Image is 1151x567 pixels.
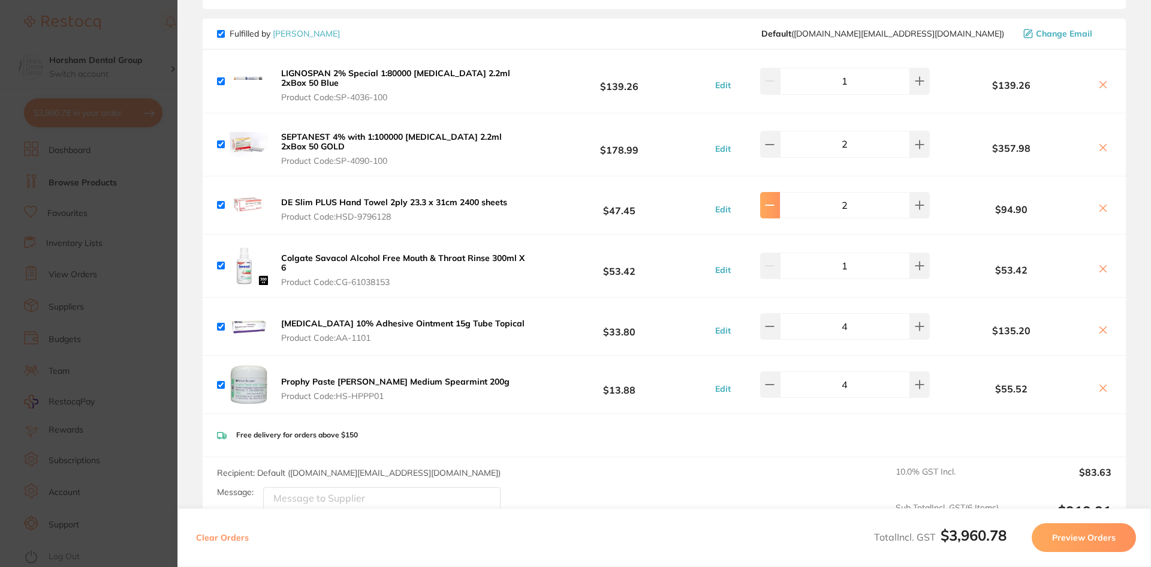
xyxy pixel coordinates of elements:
button: Edit [712,325,734,336]
button: Edit [712,383,734,394]
b: $357.98 [933,143,1090,154]
img: a2NpczBkdQ [230,125,268,164]
b: $139.26 [530,70,709,92]
b: $135.20 [933,325,1090,336]
p: Fulfilled by [230,29,340,38]
b: $53.42 [933,265,1090,275]
label: Message: [217,487,254,497]
b: Default [761,28,791,39]
b: LIGNOSPAN 2% Special 1:80000 [MEDICAL_DATA] 2.2ml 2xBox 50 Blue [281,68,510,88]
b: $3,960.78 [941,526,1007,544]
span: Sub Total Incl. GST ( 6 Items) [896,503,999,536]
p: Free delivery for orders above $150 [236,431,358,439]
span: Product Code: CG-61038153 [281,277,526,287]
button: Colgate Savacol Alcohol Free Mouth & Throat Rinse 300ml X 6 Product Code:CG-61038153 [278,253,530,287]
span: Product Code: AA-1101 [281,333,525,343]
button: LIGNOSPAN 2% Special 1:80000 [MEDICAL_DATA] 2.2ml 2xBox 50 Blue Product Code:SP-4036-100 [278,68,530,103]
b: $94.90 [933,204,1090,215]
span: Product Code: SP-4090-100 [281,156,526,166]
span: 10.0 % GST Incl. [896,467,999,493]
b: SEPTANEST 4% with 1:100000 [MEDICAL_DATA] 2.2ml 2xBox 50 GOLD [281,131,502,152]
b: Prophy Paste [PERSON_NAME] Medium Spearmint 200g [281,376,510,387]
b: $55.52 [933,383,1090,394]
span: customer.care@henryschein.com.au [761,29,1004,38]
img: ejgwcjdyZg [230,186,268,224]
output: $919.91 [1008,503,1111,536]
img: enJ6YjQ5bQ [230,365,268,404]
button: Edit [712,143,734,154]
span: Change Email [1036,29,1092,38]
b: $13.88 [530,374,709,396]
b: [MEDICAL_DATA] 10% Adhesive Ointment 15g Tube Topical [281,318,525,329]
button: Edit [712,265,734,275]
span: Recipient: Default ( [DOMAIN_NAME][EMAIL_ADDRESS][DOMAIN_NAME] ) [217,467,501,478]
span: Product Code: SP-4036-100 [281,92,526,102]
a: [PERSON_NAME] [273,28,340,39]
b: $139.26 [933,80,1090,91]
button: Change Email [1020,28,1111,39]
b: DE Slim PLUS Hand Towel 2ply 23.3 x 31cm 2400 sheets [281,197,507,208]
button: Preview Orders [1032,523,1136,552]
button: DE Slim PLUS Hand Towel 2ply 23.3 x 31cm 2400 sheets Product Code:HSD-9796128 [278,197,511,222]
span: Total Incl. GST [874,531,1007,543]
button: Edit [712,204,734,215]
b: $33.80 [530,316,709,338]
span: Product Code: HSD-9796128 [281,212,507,221]
b: $47.45 [530,194,709,216]
button: [MEDICAL_DATA] 10% Adhesive Ointment 15g Tube Topical Product Code:AA-1101 [278,318,528,343]
span: Product Code: HS-HPPP01 [281,391,510,401]
button: Clear Orders [192,523,252,552]
b: $53.42 [530,255,709,277]
output: $83.63 [1008,467,1111,493]
img: aHV5cHBnbA [230,307,268,346]
img: b3dpMDRpdg [230,247,268,285]
button: SEPTANEST 4% with 1:100000 [MEDICAL_DATA] 2.2ml 2xBox 50 GOLD Product Code:SP-4090-100 [278,131,530,166]
b: $178.99 [530,133,709,155]
button: Prophy Paste [PERSON_NAME] Medium Spearmint 200g Product Code:HS-HPPP01 [278,376,513,401]
button: Edit [712,80,734,91]
img: anZ2ZXJuMA [230,62,268,100]
b: Colgate Savacol Alcohol Free Mouth & Throat Rinse 300ml X 6 [281,253,525,273]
